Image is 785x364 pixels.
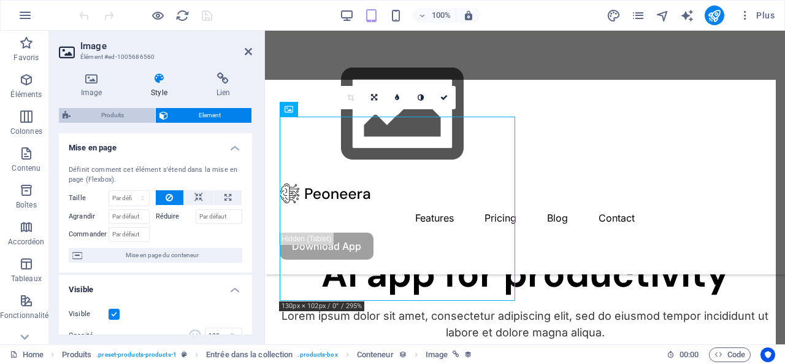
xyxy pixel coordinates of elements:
[69,209,109,224] label: Agrandir
[734,6,779,25] button: Plus
[80,52,228,63] h3: Élément #ed-1005686560
[69,248,242,263] button: Mise en page du conteneur
[175,8,190,23] button: reload
[69,227,109,242] label: Commander
[453,351,459,358] i: Cet élément a un lien.
[196,209,243,224] input: Par défaut
[109,227,150,242] input: Par défaut
[357,347,394,362] span: Cliquez pour sélectionner. Double-cliquez pour modifier.
[362,86,386,109] a: Modifier l'orientation
[399,350,407,358] i: Cet élément peut être associé à un champ collection
[10,347,44,362] a: Cliquez pour annuler la sélection. Double-cliquez pour ouvrir Pages.
[409,86,432,109] a: Échelle de gris
[69,332,109,339] label: Opacité
[297,347,337,362] span: . products-box
[109,209,150,224] input: Par défaut
[12,163,40,173] p: Contenu
[59,72,129,98] h4: Image
[80,41,252,52] h2: Image
[631,9,645,23] i: Pages (Ctrl+Alt+S)
[707,9,721,23] i: Publier
[206,347,293,362] span: Cliquez pour sélectionner. Double-cliquez pour modifier.
[150,8,165,23] button: Cliquez ici pour quitter le mode Aperçu et poursuivre l'édition.
[432,86,456,109] a: Confirmer ( Ctrl ⏎ )
[339,86,362,109] a: Mode rogner
[607,9,621,23] i: Design (Ctrl+Alt+Y)
[680,9,694,23] i: AI Writer
[13,53,39,63] p: Favoris
[172,108,248,123] span: Element
[11,274,42,284] p: Tableaux
[59,275,252,297] h4: Visible
[59,108,155,123] button: Produits
[8,237,44,247] p: Accordéon
[156,209,196,224] label: Réduire
[156,108,252,123] button: Element
[96,347,177,362] span: . preset-products-products-1
[426,347,448,362] span: Cliquez pour sélectionner. Double-cliquez pour modifier.
[62,347,473,362] nav: breadcrumb
[709,347,751,362] button: Code
[705,6,724,25] button: publish
[656,9,670,23] i: Navigateur
[688,350,690,359] span: :
[224,328,242,343] div: %
[86,248,239,263] span: Mise en page du conteneur
[74,108,151,123] span: Produits
[656,8,670,23] button: navigator
[386,86,409,109] a: Flouter
[194,72,252,98] h4: Lien
[175,9,190,23] i: Actualiser la page
[680,347,699,362] span: 00 00
[69,165,242,185] div: Définit comment cet élément s'étend dans la mise en page (Flexbox).
[62,347,92,362] span: Cliquez pour sélectionner. Double-cliquez pour modifier.
[16,200,37,210] p: Boîtes
[431,8,451,23] h6: 100%
[69,195,109,201] label: Taille
[714,347,745,362] span: Code
[667,347,699,362] h6: Durée de la session
[129,72,194,98] h4: Style
[413,8,456,23] button: 100%
[464,350,472,358] i: Cet élément est associé à une collection.
[10,90,42,99] p: Éléments
[10,126,42,136] p: Colonnes
[631,8,646,23] button: pages
[463,10,474,21] i: Lors du redimensionnement, ajuster automatiquement le niveau de zoom en fonction de l'appareil sé...
[607,8,621,23] button: design
[182,351,187,358] i: Cet élément est une présélection personnalisable.
[760,347,775,362] button: Usercentrics
[59,133,252,155] h4: Mise en page
[739,9,775,21] span: Plus
[69,307,109,322] label: Visible
[680,8,695,23] button: text_generator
